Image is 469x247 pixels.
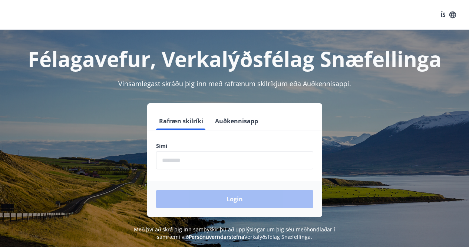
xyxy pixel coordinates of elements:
[156,142,313,150] label: Sími
[134,226,335,240] span: Með því að skrá þig inn samþykkir þú að upplýsingar um þig séu meðhöndlaðar í samræmi við Verkalý...
[436,8,460,22] button: ÍS
[212,112,261,130] button: Auðkennisapp
[9,45,460,73] h1: Félagavefur, Verkalýðsfélag Snæfellinga
[189,233,244,240] a: Persónuverndarstefna
[156,112,206,130] button: Rafræn skilríki
[118,79,351,88] span: Vinsamlegast skráðu þig inn með rafrænum skilríkjum eða Auðkennisappi.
